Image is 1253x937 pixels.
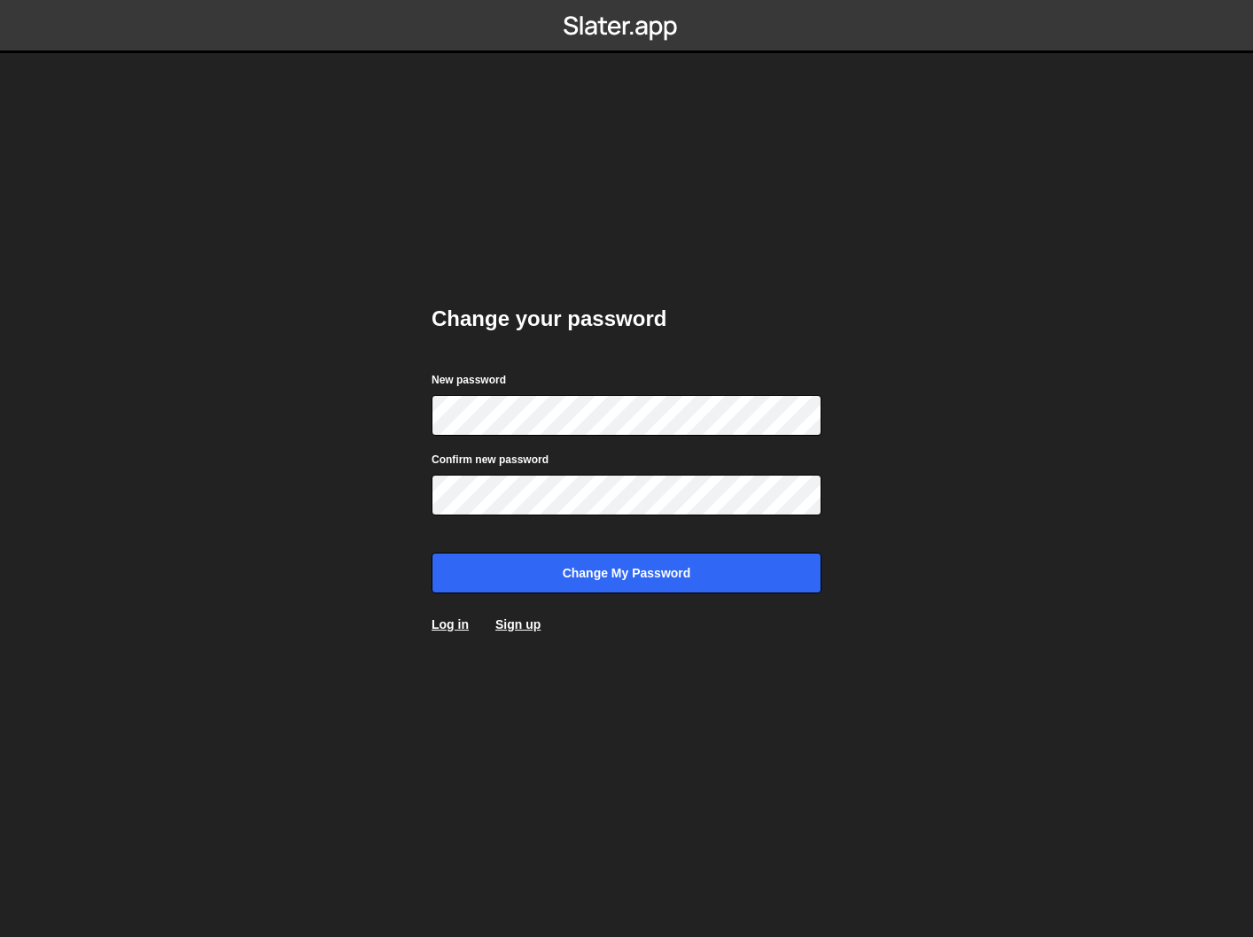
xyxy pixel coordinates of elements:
[432,553,821,593] input: Change my password
[432,371,506,389] label: New password
[432,305,821,333] h2: Change your password
[432,451,549,468] label: Confirm new password
[495,617,541,631] a: Sign up
[432,617,469,631] a: Log in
